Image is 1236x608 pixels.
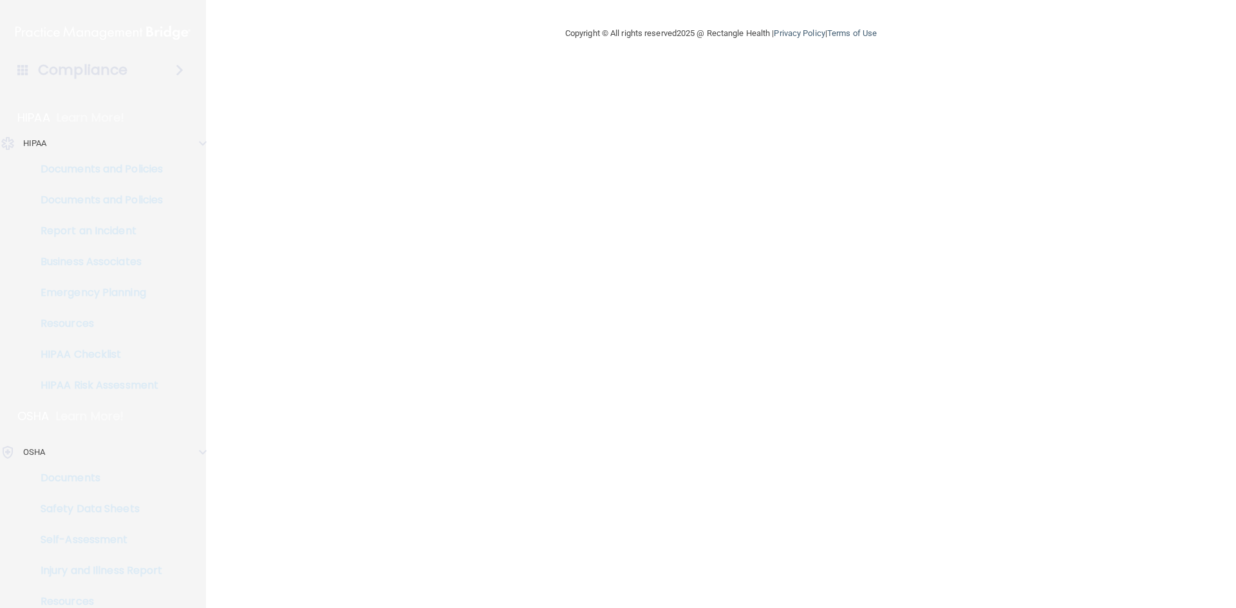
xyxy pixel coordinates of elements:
[8,595,184,608] p: Resources
[8,348,184,361] p: HIPAA Checklist
[57,110,125,125] p: Learn More!
[8,379,184,392] p: HIPAA Risk Assessment
[23,445,45,460] p: OSHA
[23,136,47,151] p: HIPAA
[774,28,825,38] a: Privacy Policy
[486,13,956,54] div: Copyright © All rights reserved 2025 @ Rectangle Health | |
[8,225,184,237] p: Report an Incident
[17,110,50,125] p: HIPAA
[8,317,184,330] p: Resources
[8,472,184,484] p: Documents
[8,194,184,207] p: Documents and Policies
[15,20,191,46] img: PMB logo
[8,502,184,515] p: Safety Data Sheets
[38,61,127,79] h4: Compliance
[17,409,50,424] p: OSHA
[56,409,124,424] p: Learn More!
[8,163,184,176] p: Documents and Policies
[8,286,184,299] p: Emergency Planning
[8,564,184,577] p: Injury and Illness Report
[8,255,184,268] p: Business Associates
[8,533,184,546] p: Self-Assessment
[827,28,877,38] a: Terms of Use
